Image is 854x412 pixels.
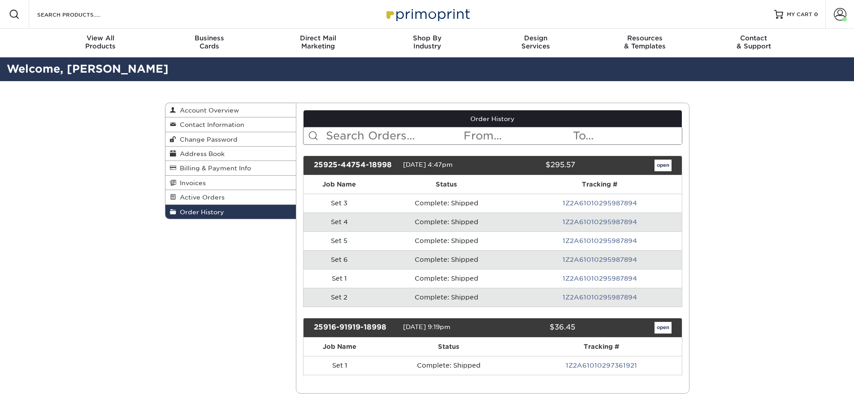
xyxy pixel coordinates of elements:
span: Shop By [373,34,481,42]
a: Shop ByIndustry [373,29,481,57]
a: 1Z2A61010297361921 [566,362,637,369]
span: Invoices [176,179,206,186]
td: Set 2 [303,288,375,307]
img: Primoprint [382,4,472,24]
span: Order History [176,208,224,216]
span: [DATE] 4:47pm [403,161,453,168]
span: 0 [814,11,818,17]
th: Tracking # [518,175,682,194]
td: Set 5 [303,231,375,250]
a: 1Z2A61010295987894 [563,218,637,226]
th: Tracking # [521,338,682,356]
span: View All [46,34,155,42]
span: Contact Information [176,121,244,128]
div: Products [46,34,155,50]
a: Contact& Support [699,29,808,57]
div: Services [481,34,590,50]
td: Complete: Shipped [375,194,518,213]
div: Industry [373,34,481,50]
span: Contact [699,34,808,42]
span: MY CART [787,11,812,18]
th: Job Name [303,175,375,194]
td: Complete: Shipped [376,356,521,375]
td: Set 4 [303,213,375,231]
span: Billing & Payment Info [176,165,251,172]
div: & Templates [590,34,699,50]
a: 1Z2A61010295987894 [563,256,637,263]
div: $295.57 [486,160,582,171]
a: Invoices [165,176,296,190]
a: 1Z2A61010295987894 [563,275,637,282]
div: Marketing [264,34,373,50]
a: DesignServices [481,29,590,57]
div: Cards [155,34,264,50]
td: Set 1 [303,269,375,288]
td: Set 3 [303,194,375,213]
span: Change Password [176,136,238,143]
a: 1Z2A61010295987894 [563,237,637,244]
a: Resources& Templates [590,29,699,57]
span: Resources [590,34,699,42]
a: BusinessCards [155,29,264,57]
td: Complete: Shipped [375,269,518,288]
td: Complete: Shipped [375,213,518,231]
span: Account Overview [176,107,239,114]
th: Job Name [303,338,376,356]
td: Complete: Shipped [375,288,518,307]
div: $36.45 [486,322,582,334]
span: Business [155,34,264,42]
span: [DATE] 9:19pm [403,323,451,330]
a: Active Orders [165,190,296,204]
input: SEARCH PRODUCTS..... [36,9,124,20]
div: & Support [699,34,808,50]
a: 1Z2A61010295987894 [563,199,637,207]
span: Address Book [176,150,225,157]
td: Complete: Shipped [375,250,518,269]
a: Direct MailMarketing [264,29,373,57]
span: Active Orders [176,194,225,201]
td: Set 1 [303,356,376,375]
a: Contact Information [165,117,296,132]
div: 25916-91919-18998 [307,322,403,334]
a: open [655,322,672,334]
a: Change Password [165,132,296,147]
a: 1Z2A61010295987894 [563,294,637,301]
span: Direct Mail [264,34,373,42]
input: From... [463,127,572,144]
input: Search Orders... [325,127,463,144]
th: Status [375,175,518,194]
th: Status [376,338,521,356]
a: Order History [303,110,682,127]
div: 25925-44754-18998 [307,160,403,171]
a: Order History [165,205,296,219]
a: open [655,160,672,171]
td: Set 6 [303,250,375,269]
a: Address Book [165,147,296,161]
span: Design [481,34,590,42]
input: To... [572,127,681,144]
a: Billing & Payment Info [165,161,296,175]
a: Account Overview [165,103,296,117]
td: Complete: Shipped [375,231,518,250]
a: View AllProducts [46,29,155,57]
